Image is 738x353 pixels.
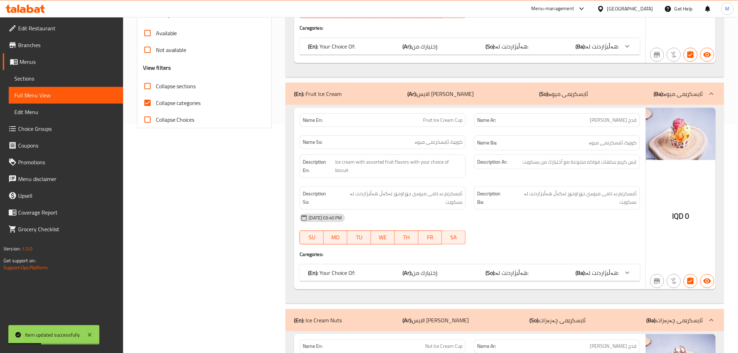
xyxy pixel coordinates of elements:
[18,225,118,233] span: Grocery Checklist
[14,91,118,99] span: Full Menu View
[700,274,714,288] button: Available
[477,138,497,147] strong: Name Ba:
[539,89,549,99] b: (So):
[3,204,123,221] a: Coverage Report
[477,343,496,350] strong: Name Ar:
[530,316,586,324] p: ئایسکرێمی چەرەزات
[300,38,640,55] div: (En): Your Choice Of:(Ar):إختيارك من:(So):هەڵبژاردنت لە:(Ba):هەڵبژاردنت لە:
[156,29,177,37] span: Available
[143,11,187,19] h3: Availability filters
[300,24,640,31] h4: Caregories:
[20,58,118,66] span: Menus
[294,89,304,99] b: (En):
[335,158,462,175] span: Ice cream with assorted fruit flavors with your choice of biscuit
[25,331,80,339] div: Item updated successfully
[402,41,412,52] b: (Ar):
[303,232,321,242] span: SU
[324,231,347,245] button: MO
[286,83,724,105] div: (En): Fruit Ice Cream(Ar):الايس [PERSON_NAME](So):ئایسکرێمی میوە(Ba):ئایسکرێمی میوە
[303,189,333,206] strong: Description So:
[684,274,698,288] button: Has choices
[725,5,730,13] span: M
[303,158,333,175] strong: Description En:
[14,74,118,83] span: Sections
[374,232,392,242] span: WE
[654,89,664,99] b: (Ba):
[18,141,118,150] span: Coupons
[22,244,32,253] span: 1.0.0
[3,244,21,253] span: Version:
[647,316,703,324] p: ئایسکرێمی چەرەزات
[442,231,466,245] button: SA
[412,41,438,52] span: إختيارك من:
[156,99,201,107] span: Collapse categories
[495,268,528,278] span: هەڵبژاردنت لە:
[402,268,412,278] b: (Ar):
[350,232,368,242] span: TU
[371,231,395,245] button: WE
[3,20,123,37] a: Edit Restaurant
[18,191,118,200] span: Upsell
[532,5,574,13] div: Menu-management
[18,175,118,183] span: Menu disclaimer
[3,256,36,265] span: Get support on:
[3,37,123,53] a: Branches
[3,120,123,137] a: Choice Groups
[3,171,123,187] a: Menu disclaimer
[576,268,586,278] b: (Ba):
[407,90,474,98] p: الايس [PERSON_NAME]
[654,90,703,98] p: ئایسکرێمی میوە
[300,231,324,245] button: SU
[412,268,438,278] span: إختيارك من:
[421,232,439,242] span: FR
[18,208,118,217] span: Coverage Report
[684,48,698,62] button: Has choices
[650,48,664,62] button: Not branch specific item
[294,316,342,324] p: Ice Cream Nuts
[667,274,681,288] button: Purchased item
[143,64,171,72] h3: View filters
[700,48,714,62] button: Available
[3,154,123,171] a: Promotions
[3,187,123,204] a: Upsell
[590,117,637,124] span: قدح [PERSON_NAME]
[18,41,118,49] span: Branches
[415,138,462,146] span: کوپێک ئایسکرێمی میوە
[3,137,123,154] a: Coupons
[326,232,345,242] span: MO
[9,104,123,120] a: Edit Menu
[646,108,716,160] img: Al_hulwuh_ice_cream____%D9%82%D8%AF638929430826620535.jpg
[308,269,355,277] p: Your Choice Of:
[303,117,323,124] strong: Name En:
[477,158,507,166] strong: Description Ar:
[9,70,123,87] a: Sections
[685,209,690,223] span: 0
[3,221,123,238] a: Grocery Checklist
[495,41,528,52] span: هەڵبژاردنت لە:
[156,46,187,54] span: Not available
[334,189,463,206] span: ئایسکرێم بە تامی میوەی جۆراوجۆر لەگەڵ هەڵبژاردنت لە بسکویت
[308,41,318,52] b: (En):
[347,231,371,245] button: TU
[419,231,442,245] button: FR
[485,41,495,52] b: (So):
[509,189,637,206] span: ئایسکرێم بە تامی میوەی جۆراوجۆر لەگەڵ هەڵبژاردنت لە بسکویت
[445,232,463,242] span: SA
[308,268,318,278] b: (En):
[672,209,684,223] span: IQD
[398,232,416,242] span: TH
[156,115,195,124] span: Collapse Choices
[303,343,323,350] strong: Name En:
[407,89,417,99] b: (Ar):
[18,125,118,133] span: Choice Groups
[403,316,469,324] p: الايس [PERSON_NAME]
[9,87,123,104] a: Full Menu View
[395,231,419,245] button: TH
[423,117,462,124] span: Fruit Ice Cream Cup
[477,189,507,206] strong: Description Ba:
[650,274,664,288] button: Not branch specific item
[300,264,640,281] div: (En): Your Choice Of:(Ar):إختيارك من:(So):هەڵبژاردنت لە:(Ba):هەڵبژاردنت لە:
[306,215,345,221] span: [DATE] 03:40 PM
[539,90,588,98] p: ئایسکرێمی میوە
[647,315,657,325] b: (Ba):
